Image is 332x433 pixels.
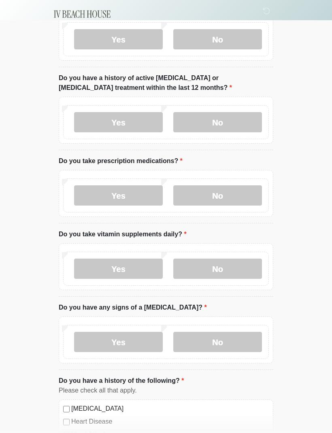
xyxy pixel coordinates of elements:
label: Yes [74,112,163,132]
label: No [173,332,262,352]
label: Yes [74,185,163,206]
label: Yes [74,332,163,352]
label: Yes [74,29,163,49]
label: [MEDICAL_DATA] [71,404,269,414]
label: Yes [74,259,163,279]
label: Heart Disease [71,417,269,427]
img: IV Beach House Logo [51,6,114,22]
label: No [173,185,262,206]
label: No [173,29,262,49]
div: Please check all that apply. [59,386,273,395]
label: No [173,259,262,279]
input: [MEDICAL_DATA] [63,406,70,412]
label: Do you have any signs of a [MEDICAL_DATA]? [59,303,207,312]
label: Do you take vitamin supplements daily? [59,229,187,239]
input: Heart Disease [63,419,70,425]
label: No [173,112,262,132]
label: Do you have a history of active [MEDICAL_DATA] or [MEDICAL_DATA] treatment within the last 12 mon... [59,73,273,93]
label: Do you take prescription medications? [59,156,183,166]
label: Do you have a history of the following? [59,376,184,386]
